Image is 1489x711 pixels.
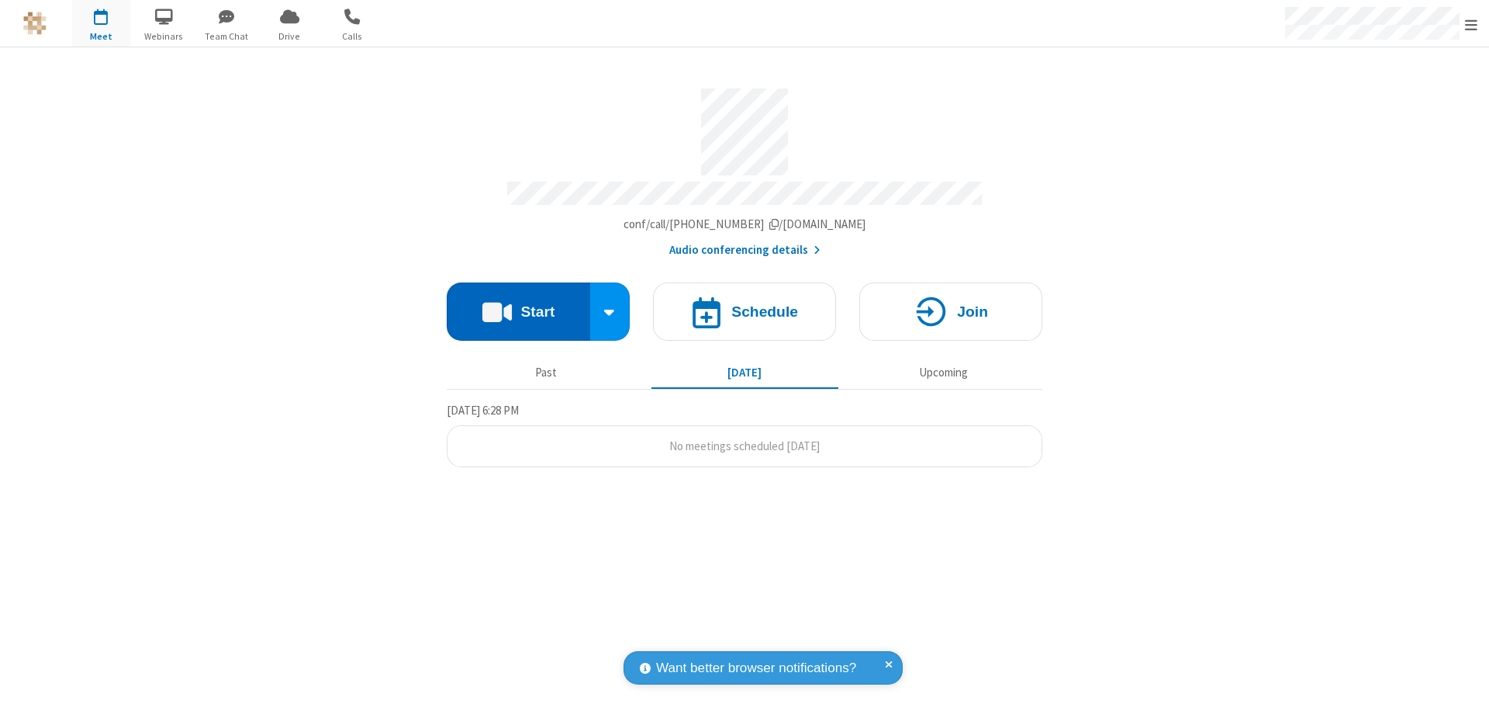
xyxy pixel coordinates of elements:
[957,304,988,319] h4: Join
[135,29,193,43] span: Webinars
[447,77,1042,259] section: Account details
[72,29,130,43] span: Meet
[653,283,836,341] button: Schedule
[198,29,256,43] span: Team Chat
[23,12,47,35] img: QA Selenium DO NOT DELETE OR CHANGE
[453,358,640,387] button: Past
[669,439,820,453] span: No meetings scheduled [DATE]
[447,403,519,418] span: [DATE] 6:28 PM
[669,241,821,259] button: Audio conferencing details
[520,304,554,319] h4: Start
[447,401,1042,468] section: Today's Meetings
[850,358,1037,387] button: Upcoming
[590,283,630,341] div: Start conference options
[731,304,798,319] h4: Schedule
[624,217,866,231] span: Copy my meeting room link
[624,216,866,234] button: Copy my meeting room linkCopy my meeting room link
[323,29,382,43] span: Calls
[656,658,856,678] span: Want better browser notifications?
[651,358,838,387] button: [DATE]
[261,29,319,43] span: Drive
[859,283,1042,341] button: Join
[447,283,590,341] button: Start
